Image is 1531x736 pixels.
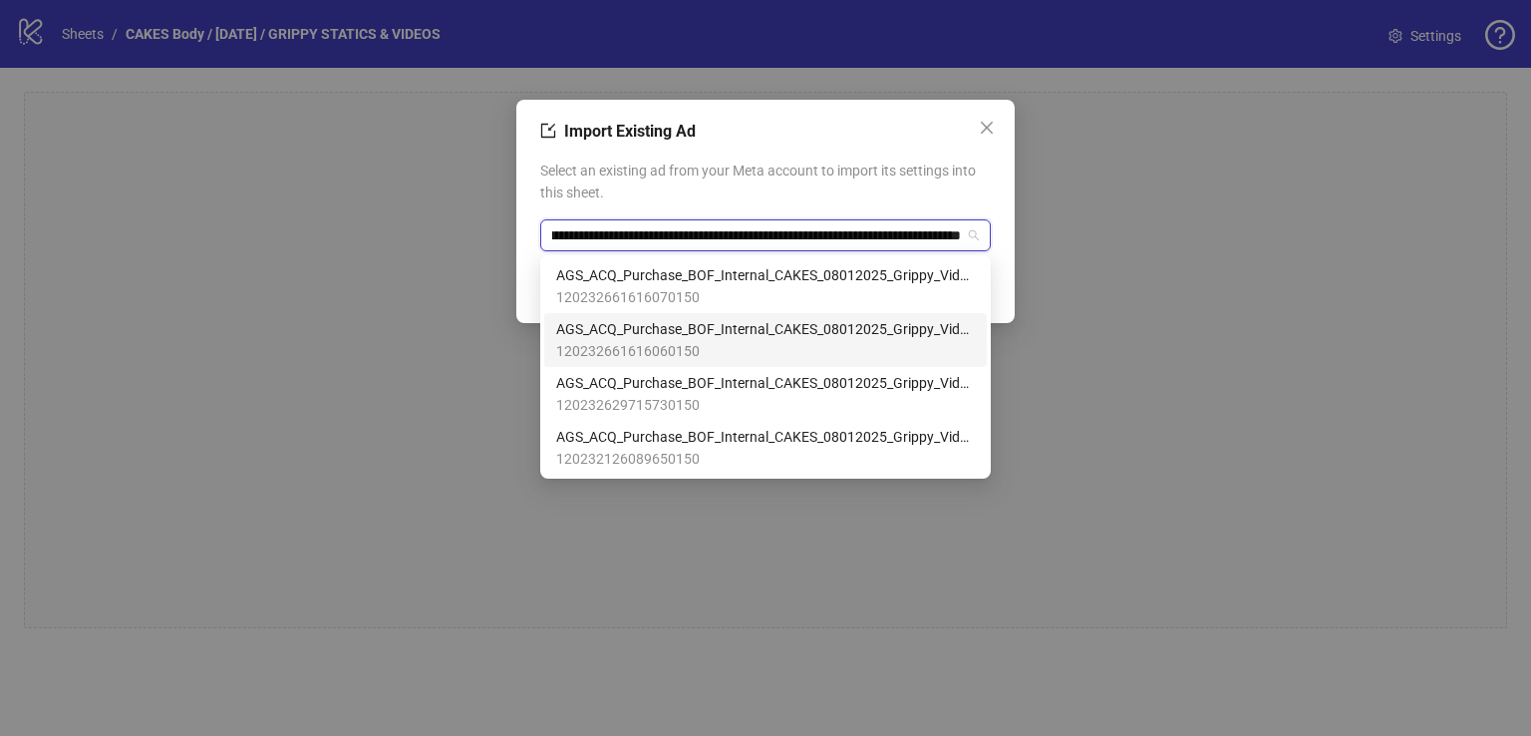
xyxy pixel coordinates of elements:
span: AGS_ACQ_Purchase_BOF_Internal_CAKES_08012025_Grippy_Video_36.1-001_ALL_H2_O2_SEQ2_H-when-top-cust... [556,426,975,448]
span: AGS_ACQ_Purchase_BOF_Internal_CAKES_08012025_Grippy_Video_36.1-001_ALL_H2_O2_SEQ2_H-when-top-cust... [556,372,975,394]
div: AGS_ACQ_Purchase_BOF_Internal_CAKES_08012025_Grippy_Video_36.1-001_ALL_H2_O2_SEQ2_H-when-top-cust... [544,367,987,421]
div: AGS_ACQ_Purchase_BOF_Internal_CAKES_08012025_Grippy_Video_36.1-001_ALL_H2_O2_SEQ2_H-when-top-cust... [544,259,987,313]
span: import [540,123,556,139]
span: AGS_ACQ_Purchase_BOF_Internal_CAKES_08012025_Grippy_Video_36.1-001_ALL_H2_O2_SEQ2_H-when-top-cust... [556,264,975,286]
div: AGS_ACQ_Purchase_BOF_Internal_CAKES_08012025_Grippy_Video_36.1-001_ALL_H2_O2_SEQ2_H-when-top-cust... [544,421,987,475]
span: close [979,120,995,136]
span: AGS_ACQ_Purchase_BOF_Internal_CAKES_08012025_Grippy_Video_36.1-001_ALL_H2_O2_SEQ2_H-when-top-cust... [556,318,975,340]
span: 120232629715730150 [556,394,975,416]
span: 120232126089650150 [556,448,975,470]
span: Import Existing Ad [564,122,696,141]
span: Select an existing ad from your Meta account to import its settings into this sheet. [540,160,991,203]
span: 120232661616070150 [556,286,975,308]
div: AGS_ACQ_Purchase_BOF_Internal_CAKES_08012025_Grippy_Video_36.1-001_ALL_H2_O2_SEQ2_H-when-top-cust... [544,313,987,367]
button: Close [971,112,1003,144]
span: 120232661616060150 [556,340,975,362]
